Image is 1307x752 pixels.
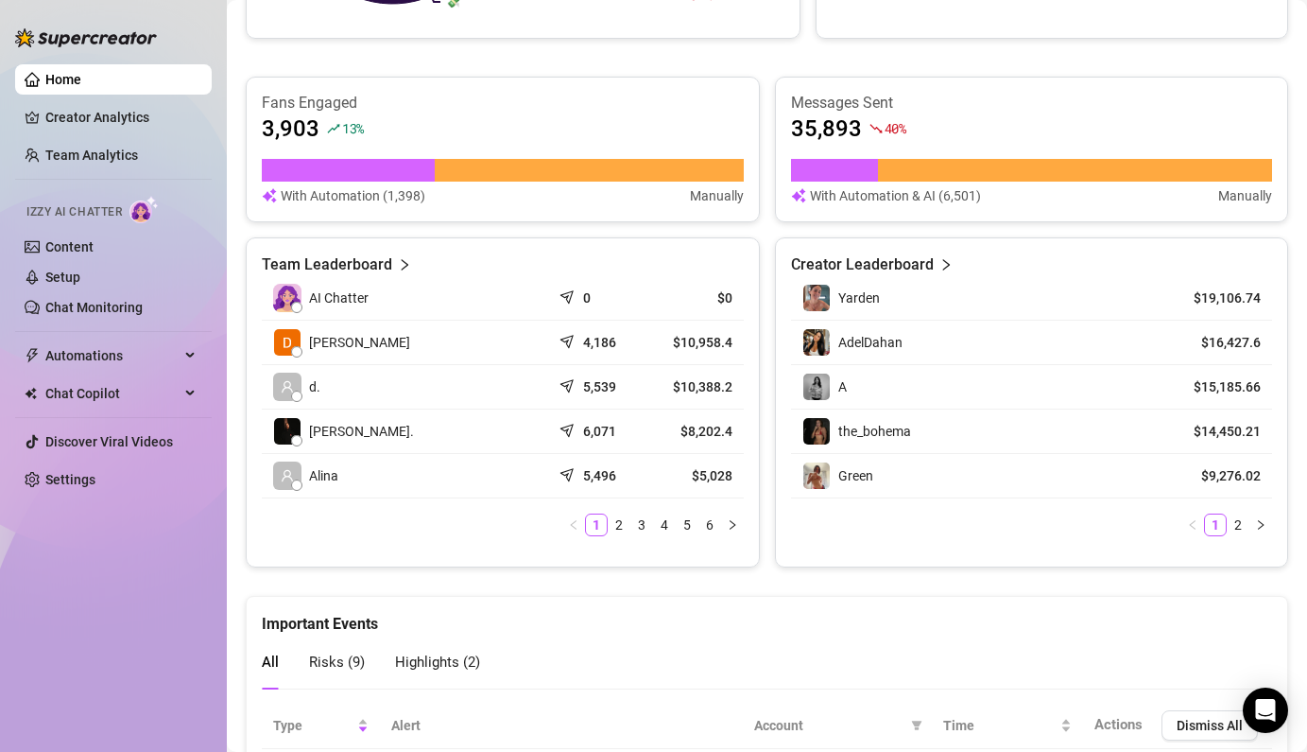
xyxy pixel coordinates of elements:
[810,185,981,206] article: With Automation & AI (6,501)
[1175,377,1261,396] article: $15,185.66
[262,185,277,206] img: svg%3e
[274,418,301,445] img: Chap צ׳אפ
[1249,514,1272,536] li: Next Page
[45,472,95,487] a: Settings
[262,703,380,749] th: Type
[559,419,578,438] span: send
[659,422,732,441] article: $8,202.4
[727,519,738,531] span: right
[1177,718,1243,733] span: Dismiss All
[1094,716,1143,733] span: Actions
[1161,710,1258,741] button: Dismiss All
[583,289,591,307] article: 0
[1181,514,1204,536] button: left
[690,185,744,206] article: Manually
[559,463,578,482] span: send
[1175,422,1261,441] article: $14,450.21
[1227,514,1249,536] li: 2
[803,374,830,400] img: A
[791,114,862,144] article: 35,893
[754,715,903,736] span: Account
[15,28,157,47] img: logo-BBDzfeDw.svg
[1204,514,1227,536] li: 1
[803,418,830,445] img: the_bohema
[1175,466,1261,485] article: $9,276.02
[608,514,630,536] li: 2
[1255,519,1266,531] span: right
[791,93,1273,114] article: Messages Sent
[398,254,411,276] span: right
[45,102,197,132] a: Creator Analytics
[309,654,365,671] span: Risks ( 9 )
[262,114,319,144] article: 3,903
[45,72,81,87] a: Home
[45,148,138,163] a: Team Analytics
[698,514,721,536] li: 6
[631,515,652,535] a: 3
[45,300,143,315] a: Chat Monitoring
[803,329,830,356] img: AdelDahan
[281,469,294,482] span: user
[1218,185,1272,206] article: Manually
[943,715,1057,736] span: Time
[721,514,744,536] button: right
[659,466,732,485] article: $5,028
[273,715,353,736] span: Type
[869,122,883,135] span: fall
[1228,515,1248,535] a: 2
[630,514,653,536] li: 3
[838,290,880,306] span: Yarden
[885,119,906,137] span: 40 %
[281,185,425,206] article: With Automation (1,398)
[262,654,279,671] span: All
[653,514,676,536] li: 4
[327,122,340,135] span: rise
[309,421,414,442] span: [PERSON_NAME].
[932,703,1083,749] th: Time
[1243,688,1288,733] div: Open Intercom Messenger
[583,466,616,485] article: 5,496
[583,333,616,352] article: 4,186
[677,515,697,535] a: 5
[26,203,122,221] span: Izzy AI Chatter
[559,330,578,349] span: send
[803,463,830,489] img: Green
[559,286,578,305] span: send
[583,377,616,396] article: 5,539
[659,377,732,396] article: $10,388.2
[262,597,1272,636] div: Important Events
[939,254,953,276] span: right
[45,239,94,254] a: Content
[659,289,732,307] article: $0
[395,654,480,671] span: Highlights ( 2 )
[1205,515,1226,535] a: 1
[25,387,37,400] img: Chat Copilot
[911,720,922,731] span: filter
[45,434,173,449] a: Discover Viral Videos
[309,288,369,308] span: AI Chatter
[838,468,873,483] span: Green
[273,284,301,312] img: izzy-ai-chatter-avatar-DDCN_rTZ.svg
[1181,514,1204,536] li: Previous Page
[309,376,320,397] span: d.
[659,333,732,352] article: $10,958.4
[45,341,180,371] span: Automations
[838,335,903,350] span: AdelDahan
[585,514,608,536] li: 1
[907,711,926,740] span: filter
[609,515,629,535] a: 2
[562,514,585,536] li: Previous Page
[676,514,698,536] li: 5
[380,703,743,749] th: Alert
[262,93,744,114] article: Fans Engaged
[1187,519,1198,531] span: left
[559,375,578,393] span: send
[1175,289,1261,307] article: $19,106.74
[342,119,364,137] span: 13 %
[803,285,830,311] img: Yarden
[274,329,301,356] img: Dana Roz
[583,422,616,441] article: 6,071
[45,270,80,285] a: Setup
[838,424,911,439] span: the_bohema
[309,465,338,486] span: Alina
